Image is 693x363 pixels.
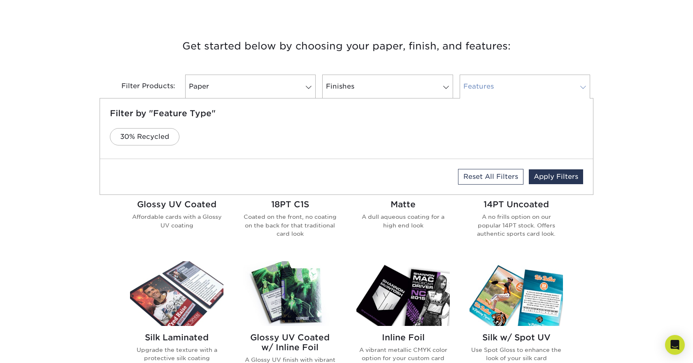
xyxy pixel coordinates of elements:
[130,261,223,326] img: Silk Laminated Trading Cards
[470,213,563,238] p: A no frills option on our popular 14PT stock. Offers authentic sports card look.
[110,128,179,145] a: 30% Recycled
[356,261,450,326] img: Inline Foil Trading Cards
[665,335,685,355] div: Open Intercom Messenger
[130,346,223,363] p: Upgrade the texture with a protective silk coating
[356,333,450,342] h2: Inline Foil
[185,75,316,98] a: Paper
[470,261,563,326] img: Silk w/ Spot UV Trading Cards
[130,199,223,209] h2: Glossy UV Coated
[529,169,583,184] a: Apply Filters
[470,333,563,342] h2: Silk w/ Spot UV
[243,199,337,209] h2: 18PT C1S
[458,169,523,185] a: Reset All Filters
[470,199,563,209] h2: 14PT Uncoated
[130,333,223,342] h2: Silk Laminated
[356,199,450,209] h2: Matte
[243,261,337,326] img: Glossy UV Coated w/ Inline Foil Trading Cards
[2,338,70,360] iframe: Google Customer Reviews
[110,108,583,118] h5: Filter by "Feature Type"
[322,75,453,98] a: Finishes
[243,333,337,352] h2: Glossy UV Coated w/ Inline Foil
[106,28,587,65] h3: Get started below by choosing your paper, finish, and features:
[100,75,182,98] div: Filter Products:
[356,213,450,230] p: A dull aqueous coating for a high end look
[243,213,337,238] p: Coated on the front, no coating on the back for that traditional card look
[356,346,450,363] p: A vibrant metallic CMYK color option for your custom card
[470,346,563,363] p: Use Spot Gloss to enhance the look of your silk card
[130,213,223,230] p: Affordable cards with a Glossy UV coating
[460,75,590,98] a: Features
